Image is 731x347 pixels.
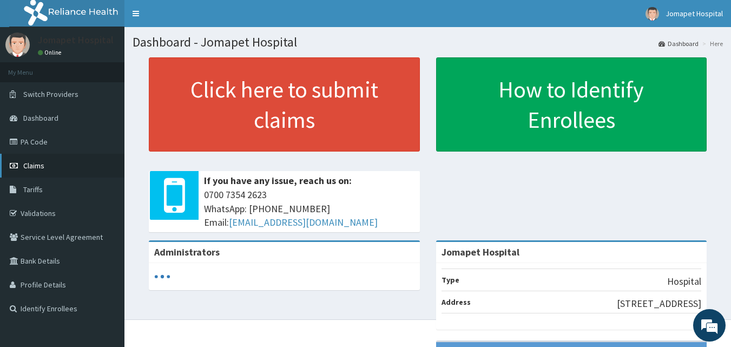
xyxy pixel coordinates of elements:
a: How to Identify Enrollees [436,57,707,152]
span: 0700 7354 2623 WhatsApp: [PHONE_NUMBER] Email: [204,188,414,230]
span: Tariffs [23,185,43,194]
b: Type [442,275,459,285]
p: [STREET_ADDRESS] [617,297,701,311]
a: Dashboard [658,39,699,48]
a: Click here to submit claims [149,57,420,152]
span: Dashboard [23,113,58,123]
span: Jomapet Hospital [666,9,723,18]
a: Online [38,49,64,56]
b: Address [442,297,471,307]
h1: Dashboard - Jomapet Hospital [133,35,723,49]
span: Switch Providers [23,89,78,99]
img: User Image [5,32,30,57]
a: [EMAIL_ADDRESS][DOMAIN_NAME] [229,216,378,228]
p: Hospital [667,274,701,289]
img: User Image [646,7,659,21]
p: Jomapet Hospital [38,35,114,45]
strong: Jomapet Hospital [442,246,519,258]
span: Claims [23,161,44,171]
svg: audio-loading [154,269,170,285]
b: Administrators [154,246,220,258]
b: If you have any issue, reach us on: [204,174,352,187]
li: Here [700,39,723,48]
